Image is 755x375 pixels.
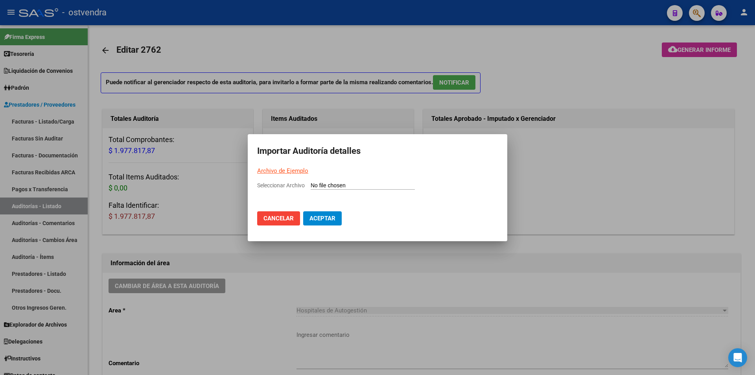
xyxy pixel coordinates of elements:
[263,215,294,222] span: Cancelar
[257,211,300,225] button: Cancelar
[257,182,305,188] span: Seleccionar Archivo
[257,144,498,159] h2: Importar Auditoría detalles
[303,211,342,225] button: Aceptar
[728,348,747,367] div: Open Intercom Messenger
[309,215,335,222] span: Aceptar
[257,167,308,174] a: Archivo de Ejemplo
